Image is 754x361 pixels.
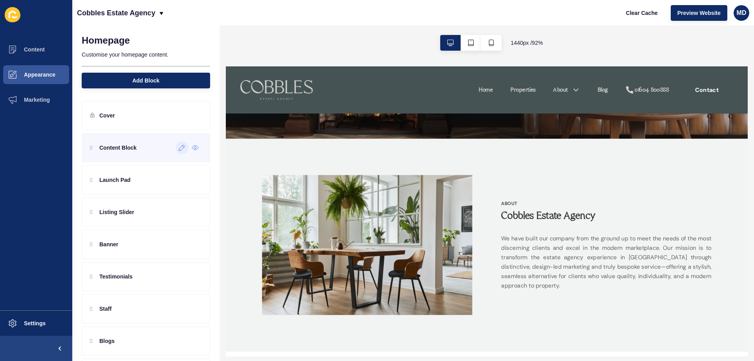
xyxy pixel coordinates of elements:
[99,112,115,119] p: Cover
[82,35,130,46] h1: Homepage
[671,5,727,21] button: Preview Website
[99,208,134,216] p: Listing Slider
[99,337,115,345] p: Blogs
[737,9,747,17] span: MD
[99,273,133,280] p: Testimonials
[298,181,526,243] p: We have built our company from the ground up to meet the needs of the most discerning clients and...
[298,156,526,169] h2: Cobbles Estate Agency
[39,118,267,269] img: Image related to text in section
[274,21,290,30] a: Home
[626,9,658,17] span: Clear Cache
[16,6,94,45] img: Company logo
[82,46,210,63] p: Customise your homepage content.
[433,21,480,30] a: 01604 800888
[99,305,112,313] p: Staff
[3,38,562,74] div: Scroll
[298,145,526,152] strong: About
[99,144,137,152] p: Content Block
[99,240,118,248] p: Banner
[403,21,414,30] a: Blog
[309,21,336,30] a: Properties
[132,77,159,84] span: Add Block
[493,16,550,35] a: Contact
[82,73,210,88] button: Add Block
[443,21,480,30] div: 01604 800888
[77,3,155,23] p: Cobbles Estate Agency
[355,21,371,30] a: About
[619,5,664,21] button: Clear Cache
[511,39,543,47] span: 1440 px / 92 %
[99,176,130,184] p: Launch Pad
[677,9,721,17] span: Preview Website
